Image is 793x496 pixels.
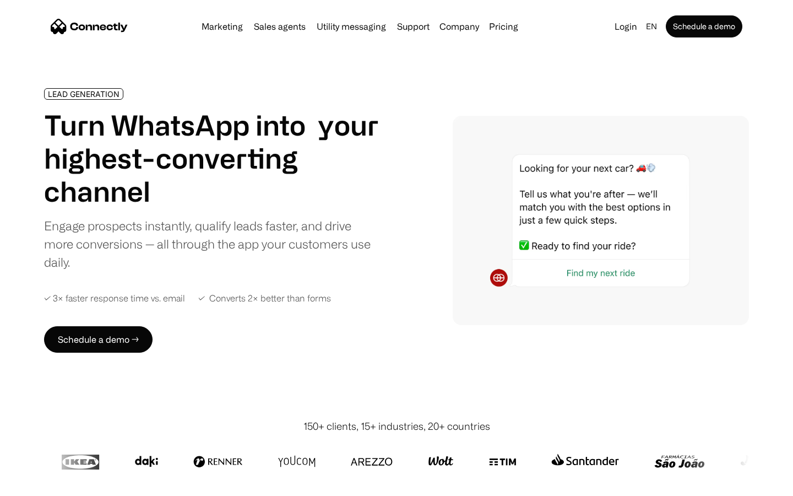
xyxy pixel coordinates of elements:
[249,22,310,31] a: Sales agents
[439,19,479,34] div: Company
[44,293,185,304] div: ✓ 3× faster response time vs. email
[485,22,523,31] a: Pricing
[197,22,247,31] a: Marketing
[44,326,153,353] a: Schedule a demo →
[48,90,120,98] div: LEAD GENERATION
[646,19,657,34] div: en
[393,22,434,31] a: Support
[666,15,742,37] a: Schedule a demo
[198,293,331,304] div: ✓ Converts 2× better than forms
[312,22,390,31] a: Utility messaging
[22,477,66,492] ul: Language list
[303,419,490,434] div: 150+ clients, 15+ industries, 20+ countries
[610,19,642,34] a: Login
[44,217,379,271] div: Engage prospects instantly, qualify leads faster, and drive more conversions — all through the ap...
[44,109,379,208] h1: Turn WhatsApp into your highest-converting channel
[11,476,66,492] aside: Language selected: English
